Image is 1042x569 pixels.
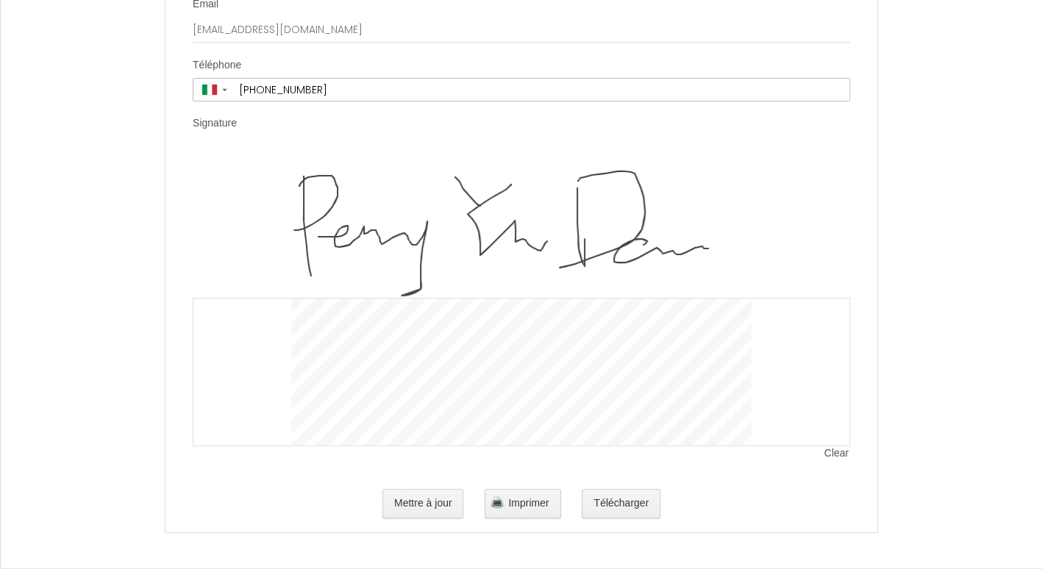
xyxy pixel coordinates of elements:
[193,116,237,131] label: Signature
[824,446,850,461] span: Clear
[485,489,560,518] button: Imprimer
[292,151,752,298] img: signature
[508,497,549,509] span: Imprimer
[491,496,503,508] img: printer.png
[193,58,241,73] label: Téléphone
[582,489,660,518] button: Télécharger
[221,87,229,93] span: ▼
[382,489,464,518] button: Mettre à jour
[234,79,849,101] input: +39 312 345 6789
